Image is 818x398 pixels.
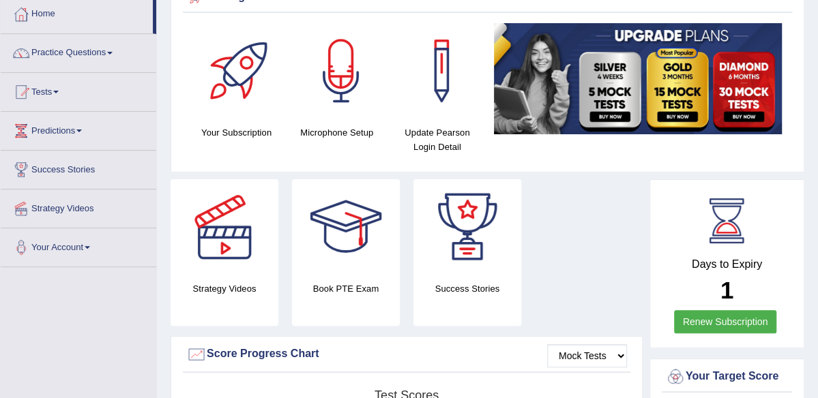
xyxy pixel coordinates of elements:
a: Your Account [1,228,156,262]
img: small5.jpg [494,23,782,134]
h4: Update Pearson Login Detail [394,125,480,154]
a: Tests [1,73,156,107]
h4: Microphone Setup [293,125,380,140]
a: Renew Subscription [674,310,777,333]
a: Practice Questions [1,34,156,68]
h4: Strategy Videos [171,281,278,296]
h4: Success Stories [413,281,521,296]
a: Success Stories [1,151,156,185]
h4: Days to Expiry [665,258,789,271]
div: Your Target Score [665,367,789,387]
a: Predictions [1,112,156,146]
h4: Your Subscription [193,125,280,140]
h4: Book PTE Exam [292,281,400,296]
b: 1 [720,277,733,303]
div: Score Progress Chart [186,344,627,365]
a: Strategy Videos [1,189,156,224]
